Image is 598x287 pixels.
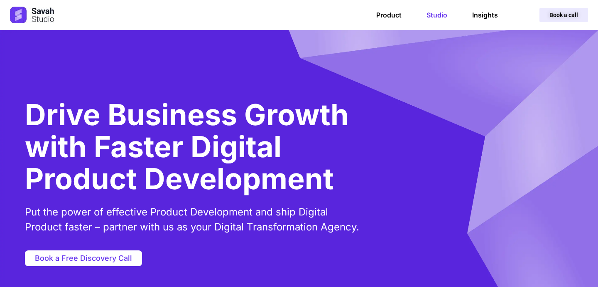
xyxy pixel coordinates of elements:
[472,11,498,19] a: Insights
[25,99,398,195] h1: Drive Business Growth with Faster Digital Product Development
[539,8,588,22] a: Book a call
[25,205,359,235] p: Put the power of effective Product Development and ship Digital Product faster – partner with us ...
[556,247,598,287] iframe: Chat Widget
[376,11,498,19] nav: Menu
[25,250,142,266] a: Book a Free Discovery Call
[426,11,447,19] a: Studio
[376,11,402,19] a: Product
[35,255,132,262] span: Book a Free Discovery Call
[549,12,578,18] span: Book a call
